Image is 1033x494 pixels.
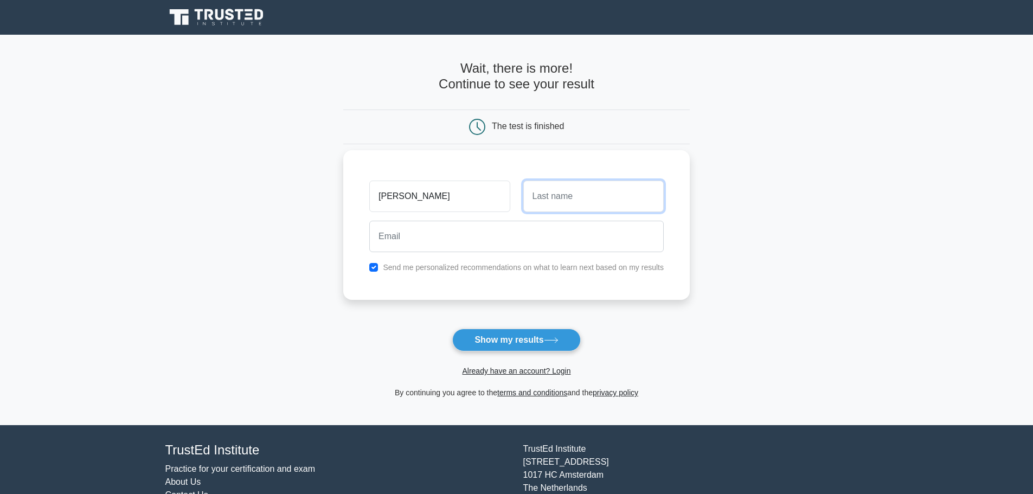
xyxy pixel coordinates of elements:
[165,442,510,458] h4: TrustEd Institute
[497,388,567,397] a: terms and conditions
[165,477,201,486] a: About Us
[523,181,664,212] input: Last name
[462,367,570,375] a: Already have an account? Login
[492,121,564,131] div: The test is finished
[337,386,696,399] div: By continuing you agree to the and the
[593,388,638,397] a: privacy policy
[165,464,316,473] a: Practice for your certification and exam
[369,221,664,252] input: Email
[343,61,690,92] h4: Wait, there is more! Continue to see your result
[452,329,580,351] button: Show my results
[369,181,510,212] input: First name
[383,263,664,272] label: Send me personalized recommendations on what to learn next based on my results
